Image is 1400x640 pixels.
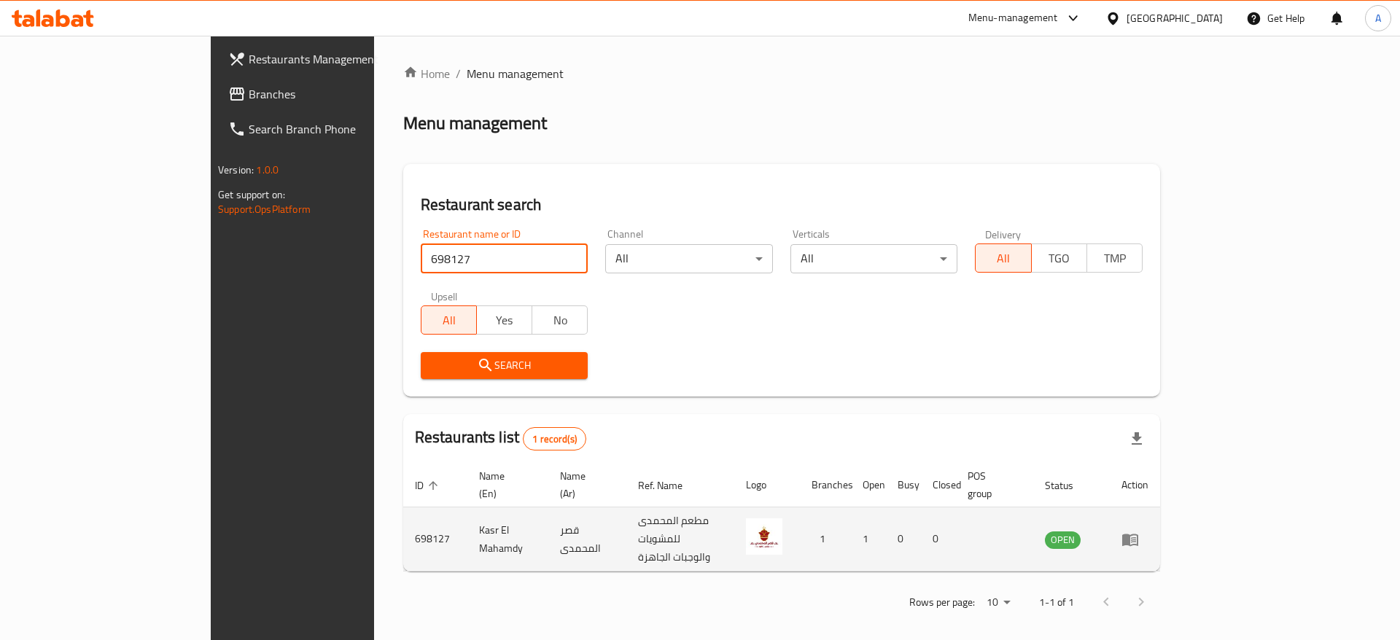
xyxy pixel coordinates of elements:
button: TMP [1086,243,1143,273]
h2: Menu management [403,112,547,135]
span: ID [415,477,443,494]
span: 1.0.0 [256,160,279,179]
span: OPEN [1045,531,1081,548]
a: Restaurants Management [217,42,445,77]
td: 0 [921,507,956,571]
button: All [421,305,477,335]
p: 1-1 of 1 [1039,593,1074,612]
h2: Restaurant search [421,194,1143,216]
div: [GEOGRAPHIC_DATA] [1127,10,1223,26]
div: All [605,244,773,273]
span: 1 record(s) [524,432,586,446]
td: قصر المحمدى [548,507,626,571]
nav: breadcrumb [403,65,1160,82]
span: Search Branch Phone [249,120,433,138]
img: Kasr El Mahamdy [746,518,782,555]
button: Search [421,352,588,379]
span: Get support on: [218,185,285,204]
span: Status [1045,477,1092,494]
div: Rows per page: [981,592,1016,614]
span: Yes [483,310,526,331]
a: Search Branch Phone [217,112,445,147]
td: 1 [800,507,851,571]
span: Name (Ar) [560,467,609,502]
th: Open [851,463,886,507]
button: TGO [1031,243,1087,273]
span: POS group [968,467,1016,502]
span: Branches [249,85,433,103]
td: 1 [851,507,886,571]
span: No [538,310,582,331]
th: Action [1110,463,1160,507]
input: Search for restaurant name or ID.. [421,244,588,273]
div: Menu-management [968,9,1058,27]
span: A [1375,10,1381,26]
span: TGO [1038,248,1081,269]
th: Closed [921,463,956,507]
td: Kasr El Mahamdy [467,507,548,571]
span: All [427,310,471,331]
span: All [981,248,1025,269]
button: No [532,305,588,335]
span: Ref. Name [638,477,701,494]
a: Support.OpsPlatform [218,200,311,219]
td: مطعم المحمدى للمشويات والوجبات الجاهزة [626,507,735,571]
div: All [790,244,958,273]
div: Export file [1119,421,1154,456]
h2: Restaurants list [415,426,586,450]
th: Logo [734,463,800,507]
label: Upsell [431,291,458,301]
th: Busy [886,463,921,507]
button: Yes [476,305,532,335]
span: Name (En) [479,467,531,502]
label: Delivery [985,229,1022,239]
a: Branches [217,77,445,112]
span: Menu management [467,65,564,82]
th: Branches [800,463,851,507]
table: enhanced table [403,463,1160,571]
span: TMP [1093,248,1137,269]
button: All [975,243,1031,273]
p: Rows per page: [909,593,975,612]
span: Restaurants Management [249,50,433,68]
div: Total records count [523,427,586,450]
td: 0 [886,507,921,571]
span: Version: [218,160,254,179]
li: / [456,65,461,82]
span: Search [432,356,577,375]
